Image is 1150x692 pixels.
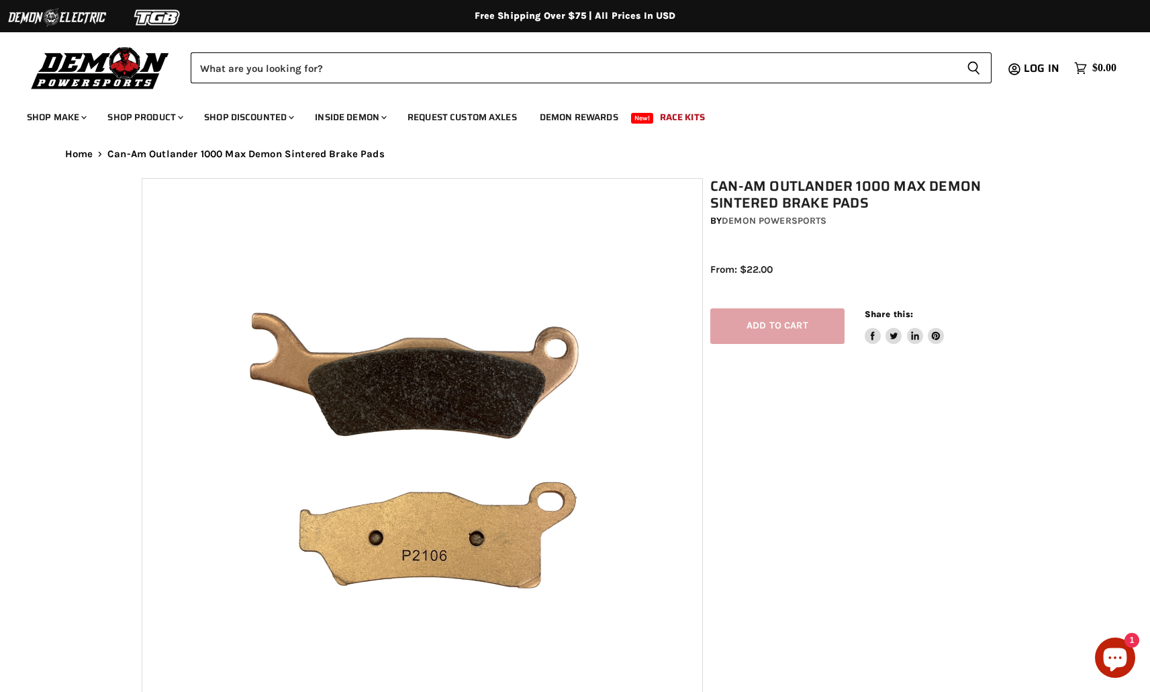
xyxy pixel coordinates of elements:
[38,148,1112,160] nav: Breadcrumbs
[38,10,1112,22] div: Free Shipping Over $75 | All Prices In USD
[107,5,208,30] img: TGB Logo 2
[191,52,956,83] input: Search
[631,113,654,124] span: New!
[956,52,992,83] button: Search
[27,44,174,91] img: Demon Powersports
[650,103,715,131] a: Race Kits
[1092,62,1116,75] span: $0.00
[7,5,107,30] img: Demon Electric Logo 2
[530,103,628,131] a: Demon Rewards
[97,103,191,131] a: Shop Product
[65,148,93,160] a: Home
[194,103,302,131] a: Shop Discounted
[865,308,945,344] aside: Share this:
[710,214,1016,228] div: by
[865,309,913,319] span: Share this:
[305,103,395,131] a: Inside Demon
[1024,60,1059,77] span: Log in
[191,52,992,83] form: Product
[722,215,826,226] a: Demon Powersports
[397,103,527,131] a: Request Custom Axles
[17,103,95,131] a: Shop Make
[1091,638,1139,681] inbox-online-store-chat: Shopify online store chat
[1067,58,1123,78] a: $0.00
[107,148,385,160] span: Can-Am Outlander 1000 Max Demon Sintered Brake Pads
[17,98,1113,131] ul: Main menu
[1018,62,1067,75] a: Log in
[710,263,773,275] span: From: $22.00
[710,178,1016,212] h1: Can-Am Outlander 1000 Max Demon Sintered Brake Pads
